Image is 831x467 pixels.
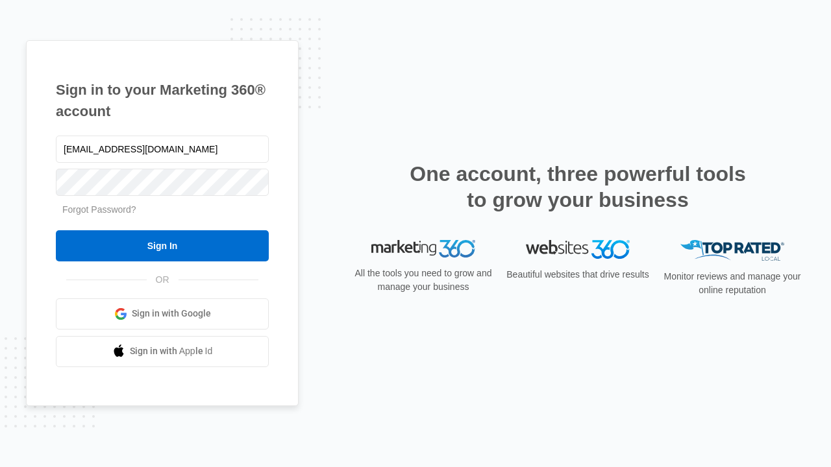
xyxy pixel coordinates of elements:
[147,273,179,287] span: OR
[56,136,269,163] input: Email
[56,79,269,122] h1: Sign in to your Marketing 360® account
[56,298,269,329] a: Sign in with Google
[680,240,784,261] img: Top Rated Local
[62,204,136,215] a: Forgot Password?
[526,240,630,259] img: Websites 360
[505,268,651,281] p: Beautiful websites that drive results
[406,161,750,213] h2: One account, three powerful tools to grow your business
[351,267,496,294] p: All the tools you need to grow and manage your business
[371,240,475,258] img: Marketing 360
[130,344,213,358] span: Sign in with Apple Id
[660,270,805,297] p: Monitor reviews and manage your online reputation
[56,336,269,367] a: Sign in with Apple Id
[132,307,211,320] span: Sign in with Google
[56,230,269,261] input: Sign In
